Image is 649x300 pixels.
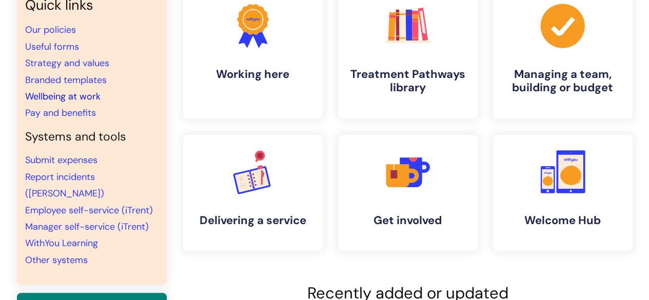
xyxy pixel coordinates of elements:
a: Our policies [25,24,76,36]
a: Other systems [25,254,88,266]
h4: Managing a team, building or budget [501,68,624,95]
h4: Get involved [346,214,469,227]
a: Welcome Hub [493,135,633,251]
a: Wellbeing at work [25,90,101,103]
a: Employee self-service (iTrent) [25,204,153,216]
a: Submit expenses [25,154,97,166]
a: Delivering a service [183,135,323,251]
a: Manager self-service (iTrent) [25,221,149,233]
a: Strategy and values [25,57,109,69]
h4: Systems and tools [25,130,159,144]
a: Branded templates [25,74,107,86]
a: Pay and benefits [25,107,96,119]
a: Useful forms [25,41,79,53]
h4: Welcome Hub [501,214,624,227]
h4: Treatment Pathways library [346,68,469,95]
a: Get involved [338,135,478,251]
a: Report incidents ([PERSON_NAME]) [25,171,104,199]
h4: Working here [191,68,314,81]
h4: Delivering a service [191,214,314,227]
a: WithYou Learning [25,237,98,249]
